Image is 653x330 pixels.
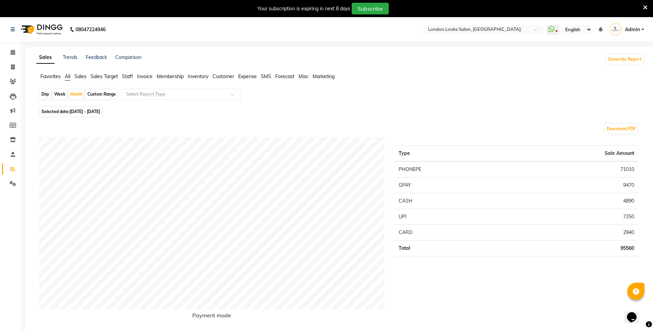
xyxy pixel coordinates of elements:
[504,161,638,178] td: 71010
[75,20,106,39] b: 08047224946
[17,20,64,39] img: logo
[122,73,133,80] span: Staff
[605,124,638,134] button: Download PDF
[504,178,638,193] td: 9470
[137,73,153,80] span: Invoice
[157,73,184,80] span: Membership
[261,73,271,80] span: SMS
[395,178,504,193] td: GPAY
[115,54,142,60] a: Comparison
[395,146,504,162] th: Type
[299,73,309,80] span: Misc
[188,73,208,80] span: Inventory
[63,54,77,60] a: Trends
[65,73,70,80] span: All
[40,89,51,99] div: Day
[213,73,234,80] span: Customer
[86,89,118,99] div: Custom Range
[257,5,350,12] div: Your subscription is expiring in next 8 days
[352,3,389,14] button: Subscribe
[504,146,638,162] th: Sale Amount
[504,209,638,225] td: 7250
[86,54,107,60] a: Feedback
[625,26,640,33] span: Admin
[40,73,61,80] span: Favorites
[39,312,384,321] h6: Payment mode
[504,225,638,241] td: 2940
[69,89,84,99] div: Month
[395,209,504,225] td: UPI
[275,73,294,80] span: Forecast
[504,241,638,256] td: 95560
[90,73,118,80] span: Sales Target
[609,23,621,35] img: Admin
[74,73,86,80] span: Sales
[70,109,100,114] span: [DATE] - [DATE]
[606,54,643,64] button: Generate Report
[395,161,504,178] td: PHONEPE
[504,193,638,209] td: 4890
[36,51,55,64] a: Sales
[395,193,504,209] td: CASH
[395,241,504,256] td: Total
[313,73,335,80] span: Marketing
[238,73,257,80] span: Expense
[624,303,646,323] iframe: chat widget
[395,225,504,241] td: CARD
[52,89,67,99] div: Week
[40,107,102,116] span: Selected date:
